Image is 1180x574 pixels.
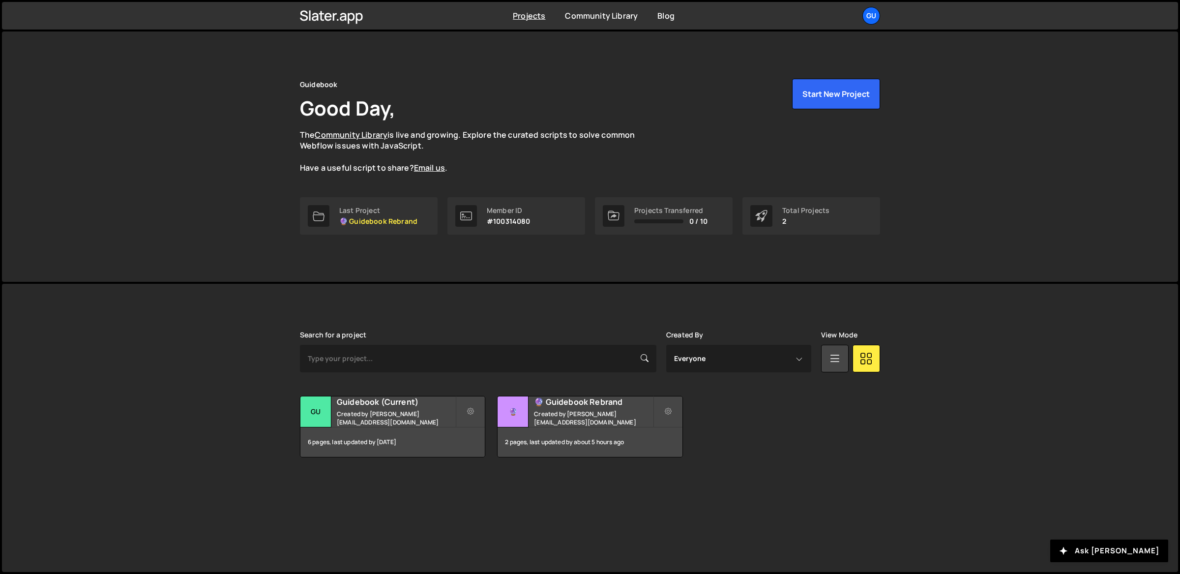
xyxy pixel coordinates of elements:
button: Start New Project [792,79,880,109]
div: 2 pages, last updated by about 5 hours ago [498,427,682,457]
p: #100314080 [487,217,531,225]
a: Community Library [565,10,638,21]
small: Created by [PERSON_NAME][EMAIL_ADDRESS][DOMAIN_NAME] [534,410,652,426]
a: 🔮 🔮 Guidebook Rebrand Created by [PERSON_NAME][EMAIL_ADDRESS][DOMAIN_NAME] 2 pages, last updated ... [497,396,682,457]
label: View Mode [821,331,857,339]
a: Gu [862,7,880,25]
h2: 🔮 Guidebook Rebrand [534,396,652,407]
div: Gu [300,396,331,427]
button: Ask [PERSON_NAME] [1050,540,1168,562]
p: 🔮 Guidebook Rebrand [339,217,417,225]
input: Type your project... [300,345,656,372]
div: 6 pages, last updated by [DATE] [300,427,485,457]
div: Member ID [487,207,531,214]
div: 🔮 [498,396,529,427]
small: Created by [PERSON_NAME][EMAIL_ADDRESS][DOMAIN_NAME] [337,410,455,426]
div: Total Projects [782,207,829,214]
p: The is live and growing. Explore the curated scripts to solve common Webflow issues with JavaScri... [300,129,654,174]
div: Guidebook [300,79,337,91]
div: Projects Transferred [634,207,708,214]
a: Community Library [315,129,387,140]
span: 0 / 10 [689,217,708,225]
a: Last Project 🔮 Guidebook Rebrand [300,197,438,235]
h1: Good Day, [300,94,395,121]
a: Blog [657,10,675,21]
label: Created By [666,331,704,339]
a: Gu Guidebook (Current) Created by [PERSON_NAME][EMAIL_ADDRESS][DOMAIN_NAME] 6 pages, last updated... [300,396,485,457]
div: Last Project [339,207,417,214]
a: Email us [414,162,445,173]
p: 2 [782,217,829,225]
a: Projects [513,10,545,21]
label: Search for a project [300,331,366,339]
h2: Guidebook (Current) [337,396,455,407]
